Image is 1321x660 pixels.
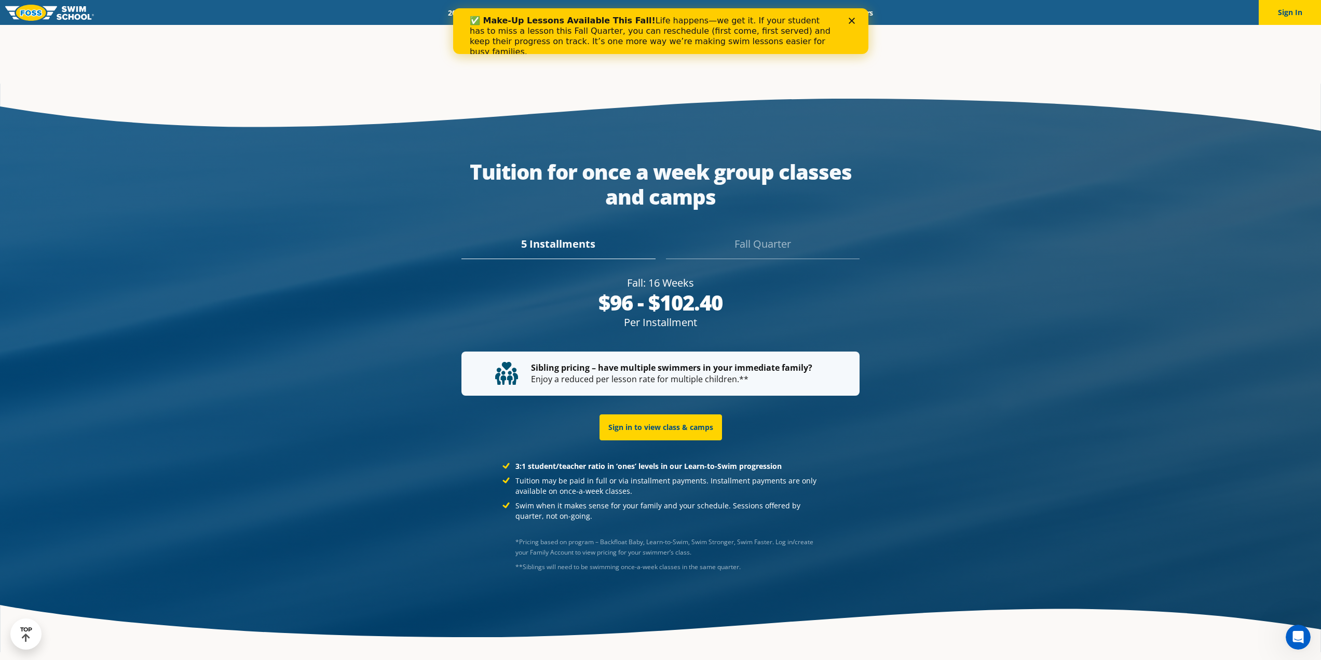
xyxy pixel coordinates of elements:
div: 5 Installments [461,236,655,259]
img: tuition-family-children.svg [495,362,518,385]
a: Careers [839,8,882,18]
a: Swim Path® Program [548,8,638,18]
div: **Siblings will need to be swimming once-a-week classes in the same quarter. [515,562,819,572]
p: Enjoy a reduced per lesson rate for multiple children.** [495,362,826,385]
div: TOP [20,626,32,642]
a: Schools [504,8,548,18]
div: Fall Quarter [666,236,860,259]
li: Swim when it makes sense for your family and your schedule. Sessions offered by quarter, not on-g... [502,501,819,521]
strong: Sibling pricing – have multiple swimmers in your immediate family? [531,362,812,373]
iframe: Intercom live chat banner [453,8,868,54]
div: $96 - $102.40 [461,290,860,315]
div: Tuition for once a week group classes and camps [461,159,860,209]
strong: 3:1 student/teacher ratio in ‘ones’ levels in our Learn-to-Swim progression [515,461,782,471]
a: About FOSS [638,8,697,18]
a: 2025 Calendar [439,8,504,18]
a: Sign in to view class & camps [600,414,722,440]
iframe: Intercom live chat [1286,625,1311,650]
div: Close [396,9,406,16]
a: Blog [806,8,839,18]
b: ✅ Make-Up Lessons Available This Fall! [17,7,202,17]
div: Life happens—we get it. If your student has to miss a lesson this Fall Quarter, you can reschedul... [17,7,382,49]
li: Tuition may be paid in full or via installment payments. Installment payments are only available ... [502,476,819,496]
a: Swim Like [PERSON_NAME] [697,8,807,18]
div: Josef Severson, Rachael Blom (group direct message) [515,562,819,572]
img: FOSS Swim School Logo [5,5,94,21]
div: Fall: 16 Weeks [461,276,860,290]
div: Per Installment [461,315,860,330]
p: *Pricing based on program – Backfloat Baby, Learn-to-Swim, Swim Stronger, Swim Faster. Log in/cre... [515,537,819,558]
